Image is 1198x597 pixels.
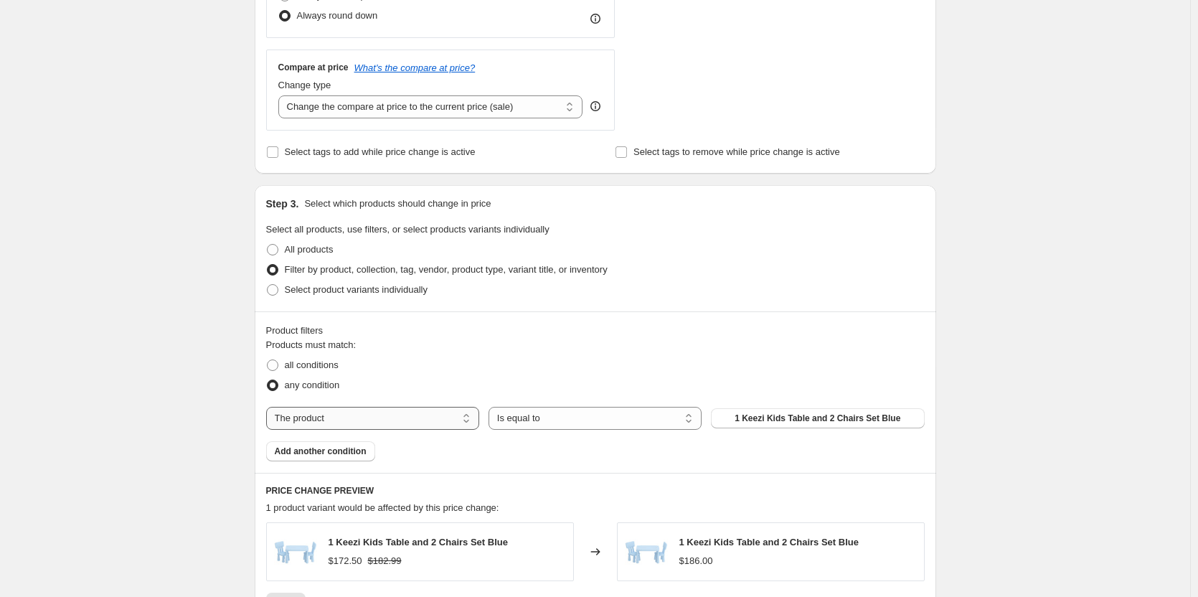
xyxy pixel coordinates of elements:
[266,197,299,211] h2: Step 3.
[266,324,925,338] div: Product filters
[329,537,508,547] span: 1 Keezi Kids Table and 2 Chairs Set Blue
[625,530,668,573] img: KTC-V-SQA-PL-BL-202503041104-00_80x.jpg
[285,380,340,390] span: any condition
[285,284,428,295] span: Select product variants individually
[266,224,550,235] span: Select all products, use filters, or select products variants individually
[297,10,378,21] span: Always round down
[266,502,499,513] span: 1 product variant would be affected by this price change:
[329,554,362,568] div: $172.50
[274,530,317,573] img: KTC-V-SQA-PL-BL-202503041104-00_80x.jpg
[266,339,357,350] span: Products must match:
[285,359,339,370] span: all conditions
[266,485,925,497] h6: PRICE CHANGE PREVIEW
[735,413,900,424] span: 1 Keezi Kids Table and 2 Chairs Set Blue
[266,441,375,461] button: Add another condition
[679,537,859,547] span: 1 Keezi Kids Table and 2 Chairs Set Blue
[275,446,367,457] span: Add another condition
[285,244,334,255] span: All products
[278,62,349,73] h3: Compare at price
[711,408,924,428] button: 1 Keezi Kids Table and 2 Chairs Set Blue
[368,554,402,568] strike: $182.99
[679,554,713,568] div: $186.00
[354,62,476,73] button: What's the compare at price?
[278,80,331,90] span: Change type
[588,99,603,113] div: help
[285,264,608,275] span: Filter by product, collection, tag, vendor, product type, variant title, or inventory
[633,146,840,157] span: Select tags to remove while price change is active
[285,146,476,157] span: Select tags to add while price change is active
[304,197,491,211] p: Select which products should change in price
